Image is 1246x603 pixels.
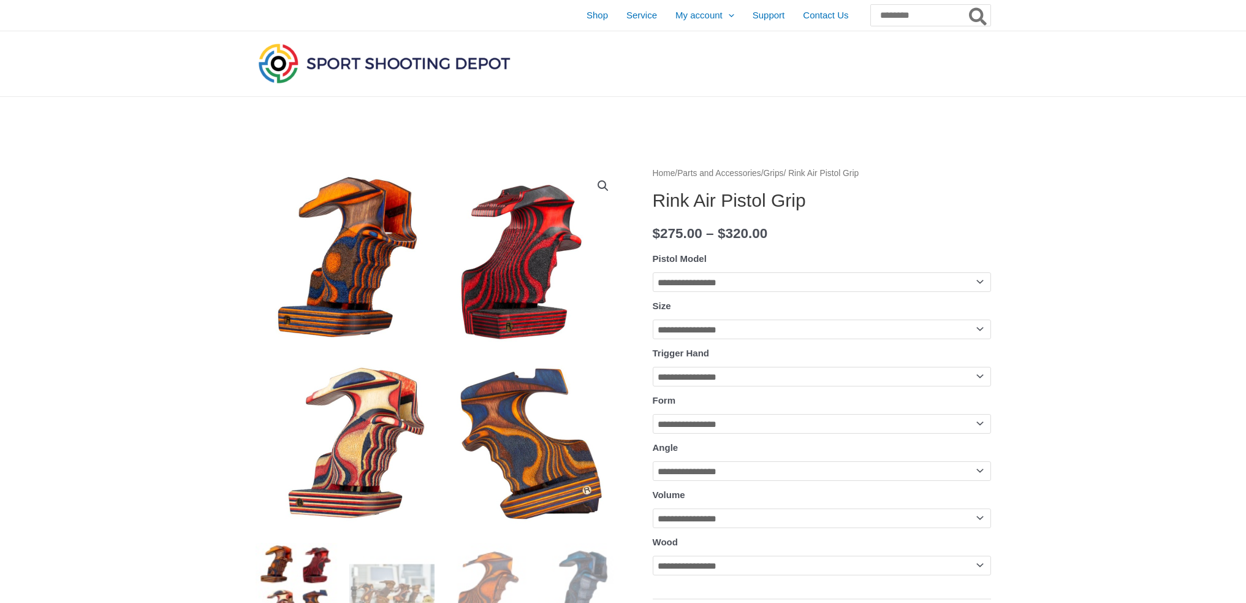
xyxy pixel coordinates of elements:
label: Angle [653,442,678,453]
h1: Rink Air Pistol Grip [653,190,991,212]
bdi: 275.00 [653,226,702,241]
img: Sport Shooting Depot [256,40,513,86]
label: Trigger Hand [653,348,710,358]
bdi: 320.00 [718,226,767,241]
a: Parts and Accessories [677,169,761,178]
span: $ [718,226,726,241]
label: Form [653,395,676,405]
button: Search [967,5,990,26]
label: Wood [653,537,678,547]
a: View full-screen image gallery [592,175,614,197]
nav: Breadcrumb [653,166,991,182]
span: – [706,226,714,241]
a: Grips [764,169,784,178]
label: Size [653,301,671,311]
a: Home [653,169,675,178]
span: $ [653,226,661,241]
label: Volume [653,490,685,500]
label: Pistol Model [653,253,707,264]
